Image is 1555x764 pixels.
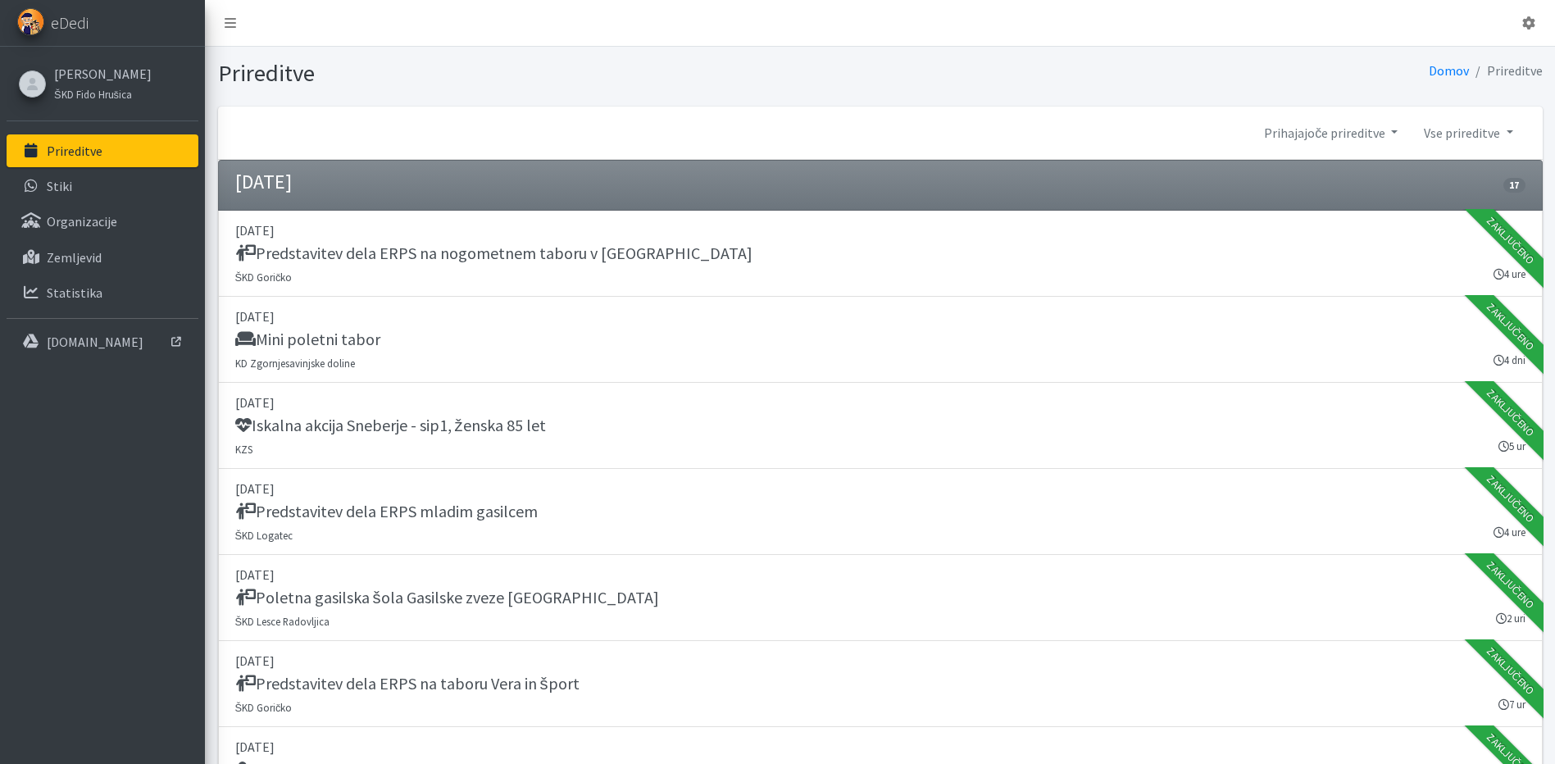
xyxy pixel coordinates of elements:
small: ŠKD Fido Hrušica [54,88,132,101]
a: [DATE] Poletna gasilska šola Gasilske zveze [GEOGRAPHIC_DATA] ŠKD Lesce Radovljica 2 uri Zaključeno [218,555,1543,641]
a: Zemljevid [7,241,198,274]
h5: Predstavitev dela ERPS mladim gasilcem [235,502,538,521]
small: ŠKD Goričko [235,701,293,714]
a: Prireditve [7,134,198,167]
img: eDedi [17,8,44,35]
a: [DOMAIN_NAME] [7,325,198,358]
h5: Iskalna akcija Sneberje - sip1, ženska 85 let [235,416,546,435]
a: [DATE] Iskalna akcija Sneberje - sip1, ženska 85 let KZS 5 ur Zaključeno [218,383,1543,469]
small: KD Zgornjesavinjske doline [235,357,355,370]
a: Statistika [7,276,198,309]
h5: Poletna gasilska šola Gasilske zveze [GEOGRAPHIC_DATA] [235,588,659,607]
p: [DOMAIN_NAME] [47,334,143,350]
a: Domov [1429,62,1469,79]
a: Prihajajoče prireditve [1251,116,1411,149]
span: 17 [1503,178,1525,193]
p: [DATE] [235,307,1525,326]
small: KZS [235,443,252,456]
h4: [DATE] [235,171,292,194]
p: Zemljevid [47,249,102,266]
h5: Predstavitev dela ERPS na nogometnem taboru v [GEOGRAPHIC_DATA] [235,243,752,263]
a: [DATE] Predstavitev dela ERPS na taboru Vera in šport ŠKD Goričko 7 ur Zaključeno [218,641,1543,727]
h1: Prireditve [218,59,875,88]
p: [DATE] [235,565,1525,584]
p: Prireditve [47,143,102,159]
p: [DATE] [235,393,1525,412]
small: ŠKD Goričko [235,271,293,284]
a: ŠKD Fido Hrušica [54,84,152,103]
a: Organizacije [7,205,198,238]
a: [DATE] Mini poletni tabor KD Zgornjesavinjske doline 4 dni Zaključeno [218,297,1543,383]
p: [DATE] [235,737,1525,757]
a: Vse prireditve [1411,116,1525,149]
p: [DATE] [235,221,1525,240]
small: ŠKD Lesce Radovljica [235,615,330,628]
p: [DATE] [235,479,1525,498]
p: Organizacije [47,213,117,230]
a: [DATE] Predstavitev dela ERPS mladim gasilcem ŠKD Logatec 4 ure Zaključeno [218,469,1543,555]
p: Stiki [47,178,72,194]
a: [PERSON_NAME] [54,64,152,84]
a: [DATE] Predstavitev dela ERPS na nogometnem taboru v [GEOGRAPHIC_DATA] ŠKD Goričko 4 ure Zaključeno [218,211,1543,297]
li: Prireditve [1469,59,1543,83]
h5: Predstavitev dela ERPS na taboru Vera in šport [235,674,580,694]
h5: Mini poletni tabor [235,330,380,349]
p: Statistika [47,284,102,301]
small: ŠKD Logatec [235,529,293,542]
span: eDedi [51,11,89,35]
p: [DATE] [235,651,1525,671]
a: Stiki [7,170,198,202]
